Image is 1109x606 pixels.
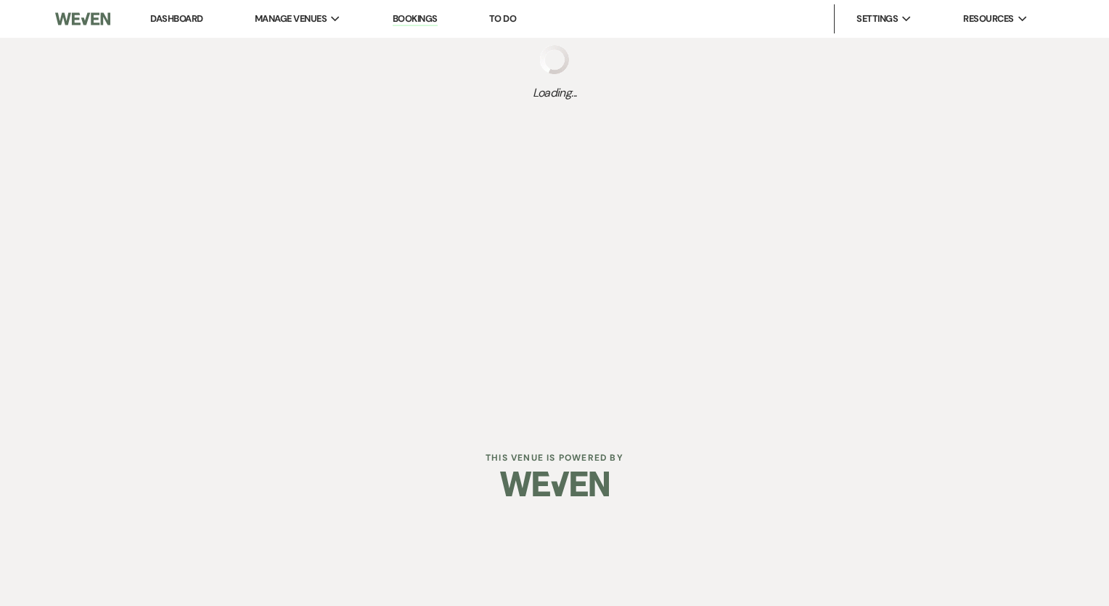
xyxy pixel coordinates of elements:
[533,84,577,102] span: Loading...
[150,12,202,25] a: Dashboard
[856,12,898,26] span: Settings
[55,4,110,34] img: Weven Logo
[540,45,569,74] img: loading spinner
[500,458,609,509] img: Weven Logo
[393,12,438,26] a: Bookings
[489,12,516,25] a: To Do
[963,12,1013,26] span: Resources
[255,12,327,26] span: Manage Venues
